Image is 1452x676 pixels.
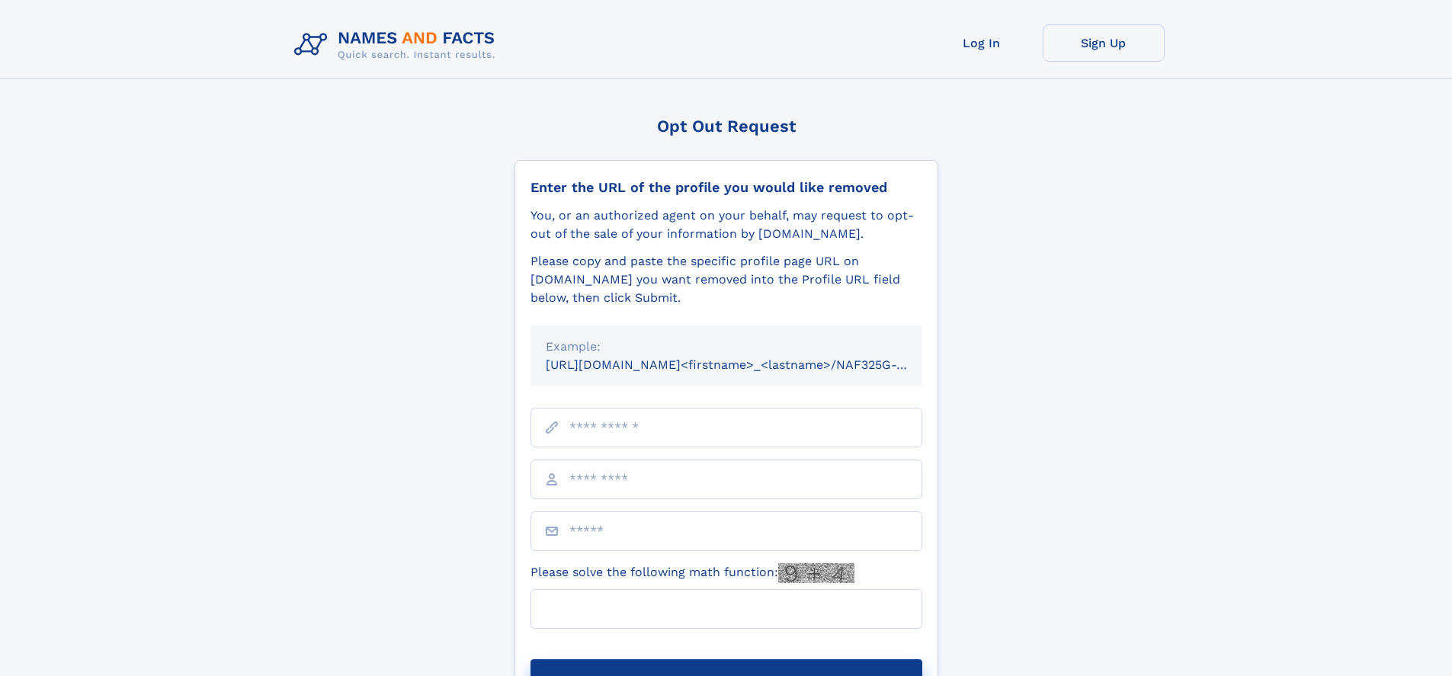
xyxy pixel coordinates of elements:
[546,338,907,356] div: Example:
[530,252,922,307] div: Please copy and paste the specific profile page URL on [DOMAIN_NAME] you want removed into the Pr...
[921,24,1043,62] a: Log In
[530,563,854,583] label: Please solve the following math function:
[288,24,508,66] img: Logo Names and Facts
[530,179,922,196] div: Enter the URL of the profile you would like removed
[546,357,951,372] small: [URL][DOMAIN_NAME]<firstname>_<lastname>/NAF325G-xxxxxxxx
[530,207,922,243] div: You, or an authorized agent on your behalf, may request to opt-out of the sale of your informatio...
[514,117,938,136] div: Opt Out Request
[1043,24,1165,62] a: Sign Up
